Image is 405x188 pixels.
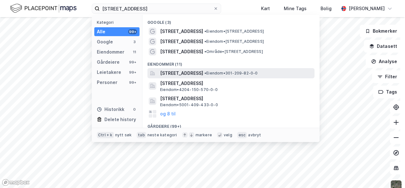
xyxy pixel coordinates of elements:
div: Google [97,38,113,46]
div: Leietakere [97,68,121,76]
div: 3 [132,39,137,44]
span: Område • [STREET_ADDRESS] [204,49,263,54]
div: Ctrl + k [97,132,114,138]
span: • [204,71,206,75]
div: Kontrollprogram for chat [373,158,405,188]
div: Kategori [97,20,140,25]
div: 99+ [128,60,137,65]
div: Google (3) [142,15,320,26]
iframe: Chat Widget [373,158,405,188]
span: Eiendom • [STREET_ADDRESS] [204,29,264,34]
div: 99+ [128,80,137,85]
div: Personer [97,79,117,86]
span: Eiendom • 4204-150-570-0-0 [160,87,218,92]
img: logo.f888ab2527a4732fd821a326f86c7f29.svg [10,3,77,14]
button: Analyse [366,55,402,68]
span: Eiendom • [STREET_ADDRESS] [204,39,264,44]
div: 99+ [128,70,137,75]
span: [STREET_ADDRESS] [160,48,203,55]
div: avbryt [248,133,261,138]
div: [PERSON_NAME] [349,5,385,12]
button: Tags [373,86,402,98]
div: Mine Tags [284,5,307,12]
div: Bolig [321,5,332,12]
div: 99+ [128,29,137,34]
a: Mapbox homepage [2,179,30,186]
span: [STREET_ADDRESS] [160,28,203,35]
span: [STREET_ADDRESS] [160,80,312,87]
div: Kart [261,5,270,12]
div: Gårdeiere (99+) [142,119,320,130]
div: esc [237,132,247,138]
span: [STREET_ADDRESS] [160,69,203,77]
div: tab [137,132,146,138]
span: • [204,29,206,34]
div: velg [224,133,232,138]
button: og 8 til [160,110,176,118]
input: Søk på adresse, matrikkel, gårdeiere, leietakere eller personer [100,4,213,13]
div: nytt søk [115,133,132,138]
div: Delete history [104,116,136,123]
span: Eiendom • 5001-409-433-0-0 [160,102,218,107]
span: [STREET_ADDRESS] [160,95,312,102]
div: 0 [132,107,137,112]
span: Eiendom • 301-209-82-0-0 [204,71,258,76]
button: Datasett [364,40,402,53]
span: [STREET_ADDRESS] [160,38,203,45]
div: Eiendommer [97,48,124,56]
div: 11 [132,49,137,55]
div: markere [196,133,212,138]
span: • [204,49,206,54]
div: Historikk [97,106,124,113]
div: neste kategori [147,133,177,138]
div: Eiendommer (11) [142,57,320,68]
div: Gårdeiere [97,58,120,66]
span: • [204,39,206,44]
div: Alle [97,28,105,36]
button: Bokmerker [360,25,402,37]
button: Filter [372,70,402,83]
